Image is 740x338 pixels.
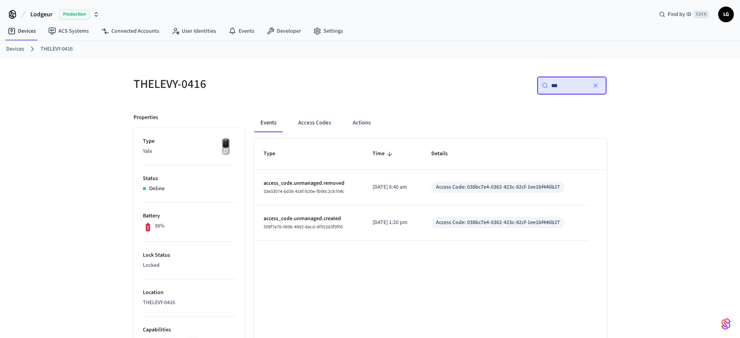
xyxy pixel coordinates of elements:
img: SeamLogoGradient.69752ec5.svg [721,318,731,330]
p: 38% [155,222,165,230]
span: Lodgeur [30,10,53,19]
p: [DATE] 8:40 am [373,183,413,191]
a: Settings [307,24,349,38]
span: LG [719,7,733,21]
a: User Identities [165,24,222,38]
div: Access Code: 038bc7e4-0362-423c-82cf-1ee1bf446b27 [436,183,560,191]
img: Yale Assure Touchscreen Wifi Smart Lock, Satin Nickel, Front [216,137,236,157]
span: 33e33074-6d36-416f-b20e-fb90c2cb704c [264,188,345,195]
span: Time [373,148,395,160]
a: THELEVY-0416 [40,45,73,53]
p: Online [149,185,165,193]
p: [DATE] 1:20 pm [373,219,413,227]
h5: THELEVY-0416 [134,76,366,92]
p: Properties [134,114,158,122]
button: Actions [346,114,377,132]
table: sticky table [254,138,607,240]
p: access_code.unmanaged.created [264,215,354,223]
p: Yale [143,147,236,156]
a: Developer [260,24,307,38]
button: Events [254,114,283,132]
p: Battery [143,212,236,220]
div: Access Code: 038bc7e4-0362-423c-82cf-1ee1bf446b27 [436,219,560,227]
a: Events [222,24,260,38]
span: Ctrl K [694,11,709,18]
span: Find by ID [668,11,691,18]
span: Details [431,148,458,160]
div: Find by IDCtrl K [653,7,715,21]
a: Connected Accounts [95,24,165,38]
p: Location [143,289,236,297]
div: ant example [254,114,607,132]
button: Access Codes [292,114,337,132]
p: Capabilities [143,326,236,334]
p: Status [143,175,236,183]
span: Type [264,148,285,160]
p: Type [143,137,236,145]
a: Devices [2,24,42,38]
a: Devices [6,45,24,53]
a: ACS Systems [42,24,95,38]
button: LG [718,7,734,22]
p: access_code.unmanaged.removed [264,179,354,187]
p: THELEVY-0416 [143,299,236,307]
p: Lock Status [143,251,236,259]
p: Locked [143,261,236,270]
span: 509f7e76-069b-4492-8acd-df552d3f9f05 [264,224,343,230]
span: Production [59,9,90,19]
